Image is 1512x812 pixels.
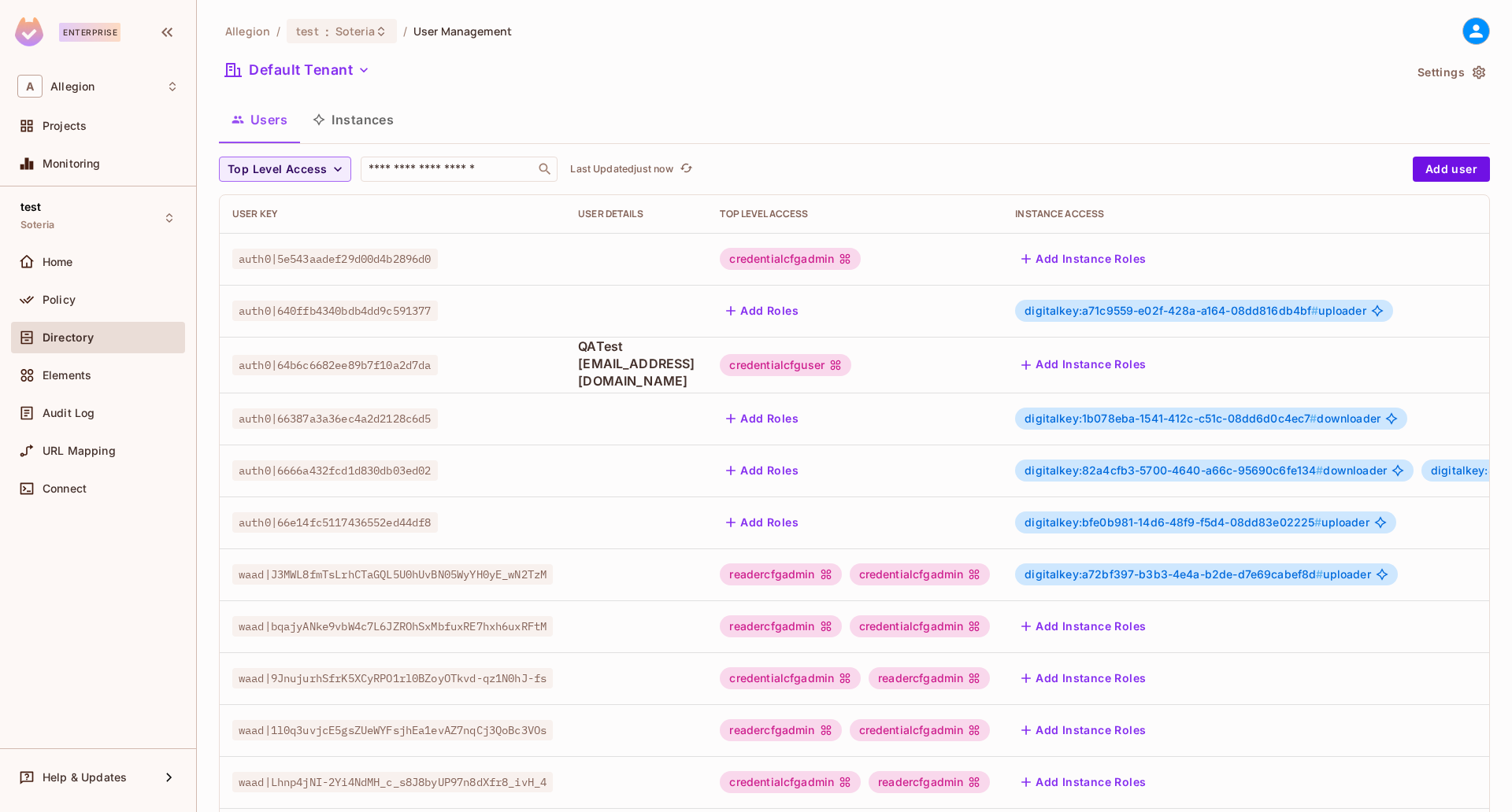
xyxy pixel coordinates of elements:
span: digitalkey:a72bf397-b3b3-4e4a-b2de-d7e69cabef8d [1025,567,1323,581]
div: credentialcfgadmin [850,615,991,637]
span: waad|J3MWL8fmTsLrhCTaGQL5U0hUvBN05WyYH0yE_wN2TzM [232,564,553,585]
span: Home [43,256,73,268]
span: the active workspace [225,24,270,39]
span: uploader [1025,304,1366,317]
button: Top Level Access [219,157,351,182]
li: / [276,24,280,39]
button: Instances [300,100,406,139]
button: Add Instance Roles [1015,614,1152,639]
span: uploader [1025,568,1370,581]
button: Users [219,100,300,139]
span: # [1316,463,1323,477]
button: Add Roles [720,458,805,483]
span: waad|bqajyANke9vbW4c7L6JZROhSxMbfuxRE7hxh6uxRFtM [232,616,553,637]
span: Directory [43,331,94,344]
span: Audit Log [43,407,94,419]
span: Top Level Access [228,160,327,179]
button: Add Roles [720,298,805,323]
span: auth0|6666a432fcd1d830db03ed02 [232,460,438,481]
span: digitalkey:a71c9559-e02f-428a-a164-08dd816db4bf [1025,304,1318,317]
img: SReyMgAAAABJRU5ErkJggg== [15,17,43,46]
span: Workspace: Allegion [50,80,94,93]
div: User Details [578,208,695,220]
button: Add Instance Roles [1015,718,1152,743]
span: Monitoring [43,157,101,170]
div: credentialcfgadmin [720,667,861,689]
li: / [403,24,407,39]
span: waad|Lhnp4jNI-2Yi4NdMH_c_s8J8byUP97n8dXfr8_ivH_4 [232,772,553,792]
span: waad|1l0q3uvjcE5gsZUeWYFsjhEa1evAZ7nqCj3QoBc3VOs [232,720,553,740]
div: readercfgadmin [720,719,841,741]
button: Default Tenant [219,57,376,83]
span: digitalkey:82a4cfb3-5700-4640-a66c-95690c6fe134 [1025,463,1323,477]
span: User Management [413,24,512,39]
span: Policy [43,293,76,306]
span: waad|9JnujurhSfrK5XCyRPO1rl0BZoyOTkvd-qz1N0hJ-fs [232,668,553,688]
span: # [1314,515,1321,529]
span: digitalkey:1b078eba-1541-412c-c51c-08dd6d0c4ec7 [1025,412,1317,425]
span: Soteria [335,24,375,39]
span: downloader [1025,412,1380,425]
button: Add Instance Roles [1015,352,1152,378]
span: # [1310,412,1317,425]
button: Add Instance Roles [1015,246,1152,271]
span: test [296,24,319,39]
span: URL Mapping [43,445,116,457]
span: Help & Updates [43,771,127,784]
div: readercfgadmin [869,771,990,793]
div: credentialcfgadmin [850,719,991,741]
button: Settings [1411,60,1490,85]
div: readercfgadmin [720,563,841,585]
span: auth0|64b6c6682ee89b7f10a2d7da [232,355,438,375]
div: Top Level Access [720,208,990,220]
span: Connect [43,482,87,495]
button: refresh [676,160,695,179]
span: Elements [43,369,91,382]
div: Enterprise [59,23,120,42]
span: : [324,25,330,38]
span: QATest [EMAIL_ADDRESS][DOMAIN_NAME] [578,338,695,389]
p: Last Updated just now [570,163,673,175]
div: readercfgadmin [869,667,990,689]
span: test [20,201,42,213]
span: # [1311,304,1318,317]
span: auth0|66e14fc5117436552ed44df8 [232,512,438,533]
span: auth0|66387a3a36ec4a2d2128c6d5 [232,408,438,429]
span: uploader [1025,516,1369,529]
div: credentialcfgadmin [720,248,861,270]
div: User Key [232,208,553,220]
button: Add user [1413,157,1490,182]
span: Soteria [20,219,54,231]
span: A [17,75,43,98]
div: credentialcfgadmin [720,771,861,793]
button: Add Roles [720,510,805,535]
div: credentialcfgadmin [850,563,991,585]
span: # [1316,567,1323,581]
button: Add Instance Roles [1015,770,1152,795]
span: Projects [43,120,87,132]
span: downloader [1025,464,1387,477]
div: credentialcfguser [720,354,851,376]
span: Click to refresh data [673,160,695,179]
span: auth0|5e543aadef29d00d4b2896d0 [232,249,438,269]
button: Add Instance Roles [1015,666,1152,691]
span: refresh [680,161,693,177]
span: auth0|640ffb4340bdb4dd9c591377 [232,301,438,321]
span: digitalkey:bfe0b981-14d6-48f9-f5d4-08dd83e02225 [1025,515,1321,529]
div: readercfgadmin [720,615,841,637]
button: Add Roles [720,406,805,431]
